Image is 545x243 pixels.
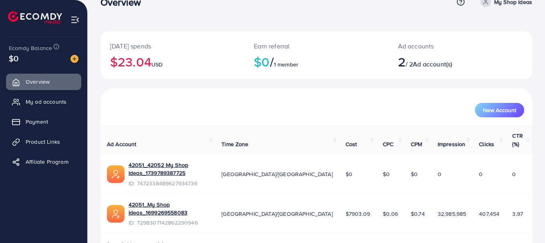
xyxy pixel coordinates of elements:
[151,60,163,68] span: USD
[129,161,209,177] a: 42051_42052 My Shop Ideas_1739789387725
[26,118,48,126] span: Payment
[438,170,441,178] span: 0
[70,55,78,63] img: image
[411,170,418,178] span: $0
[110,41,235,51] p: [DATE] spends
[129,219,209,227] span: ID: 7298307142862290946
[6,114,81,130] a: Payment
[274,60,298,68] span: 1 member
[411,210,425,218] span: $0.74
[26,98,66,106] span: My ad accounts
[383,170,390,178] span: $0
[129,179,209,187] span: ID: 7472338489627934736
[6,94,81,110] a: My ad accounts
[346,170,352,178] span: $0
[479,140,494,148] span: Clicks
[413,60,452,68] span: Ad account(s)
[70,15,80,24] img: menu
[479,210,499,218] span: 407,454
[107,140,137,148] span: Ad Account
[346,210,370,218] span: $7903.09
[512,170,516,178] span: 0
[26,78,50,86] span: Overview
[6,134,81,150] a: Product Links
[270,52,274,71] span: /
[221,140,248,148] span: Time Zone
[6,154,81,170] a: Affiliate Program
[8,11,62,24] img: logo
[512,210,523,218] span: 3.97
[346,140,357,148] span: Cost
[411,140,422,148] span: CPM
[383,210,398,218] span: $0.06
[479,170,483,178] span: 0
[129,201,209,217] a: 42051_My Shop Ideas_1699269558083
[483,107,516,113] span: New Account
[383,140,393,148] span: CPC
[398,54,487,69] h2: / 2
[6,74,81,90] a: Overview
[512,132,523,148] span: CTR (%)
[254,54,378,69] h2: $0
[438,140,466,148] span: Impression
[107,205,125,223] img: ic-ads-acc.e4c84228.svg
[438,210,467,218] span: 32,985,985
[9,44,52,52] span: Ecomdy Balance
[107,165,125,183] img: ic-ads-acc.e4c84228.svg
[398,52,406,71] span: 2
[221,210,333,218] span: [GEOGRAPHIC_DATA]/[GEOGRAPHIC_DATA]
[9,52,18,64] span: $0
[475,103,524,117] button: New Account
[26,138,60,146] span: Product Links
[221,170,333,178] span: [GEOGRAPHIC_DATA]/[GEOGRAPHIC_DATA]
[110,54,235,69] h2: $23.04
[398,41,487,51] p: Ad accounts
[254,41,378,51] p: Earn referral
[26,158,68,166] span: Affiliate Program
